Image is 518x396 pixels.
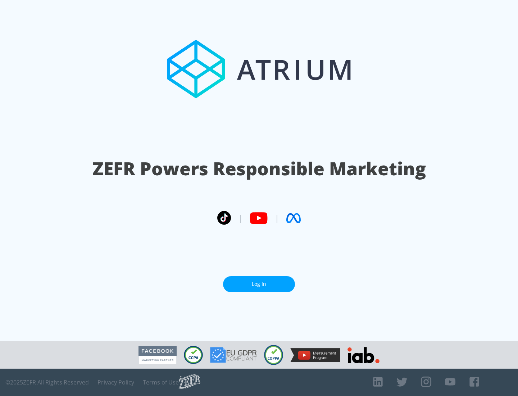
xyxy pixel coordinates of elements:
a: Log In [223,276,295,292]
span: | [238,213,242,224]
span: | [275,213,279,224]
img: COPPA Compliant [264,345,283,365]
img: IAB [347,347,380,363]
img: GDPR Compliant [210,347,257,363]
a: Terms of Use [143,379,179,386]
h1: ZEFR Powers Responsible Marketing [92,156,426,181]
a: Privacy Policy [97,379,134,386]
img: CCPA Compliant [184,346,203,364]
img: YouTube Measurement Program [290,348,340,362]
span: © 2025 ZEFR All Rights Reserved [5,379,89,386]
img: Facebook Marketing Partner [138,346,177,364]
